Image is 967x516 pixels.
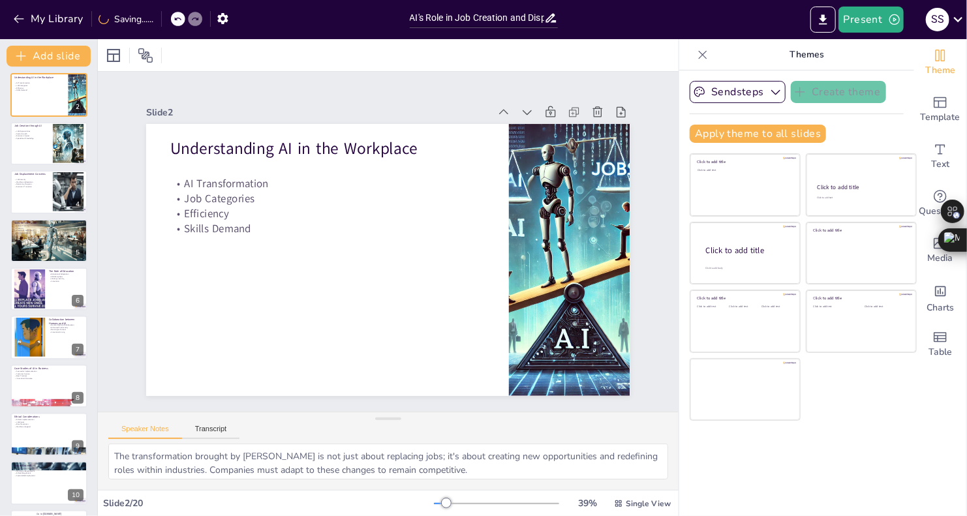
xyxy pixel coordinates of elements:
[14,472,84,474] p: Ethical Regulations
[10,413,87,456] div: 9
[14,183,49,186] p: Retraining Programs
[14,137,49,140] p: Specialized Knowledge
[706,245,790,256] div: Click to add title
[814,305,855,309] div: Click to add text
[410,8,544,27] input: Insert title
[698,169,791,172] div: Click to add text
[49,324,84,327] p: Human-Machine Collaboration
[146,106,489,119] div: Slide 2
[810,7,836,33] button: Export to PowerPoint
[14,86,65,89] p: Efficiency
[690,81,786,103] button: Sendsteps
[814,228,907,233] div: Click to add title
[921,110,960,125] span: Template
[14,186,49,189] p: Economic Transition
[928,251,953,266] span: Media
[14,181,49,184] p: Workforce Adaptation
[103,497,434,509] div: Slide 2 / 20
[10,461,87,504] div: 10
[14,474,84,477] p: Sustainable Employment
[14,124,49,128] p: Job Creation through AI
[138,48,153,63] span: Position
[14,227,84,230] p: Creativity
[49,273,84,276] p: Educational Adaptation
[690,125,826,143] button: Apply theme to all slides
[927,301,954,315] span: Charts
[14,512,84,516] p: Go to
[14,224,84,227] p: Critical Thinking
[14,89,65,91] p: Skills Demand
[926,8,949,31] div: S S
[14,172,49,176] p: Job Displacement Concerns
[914,180,966,227] div: Get real-time input from your audience
[68,489,84,501] div: 10
[14,76,65,80] p: Understanding AI in the Workplace
[817,196,904,200] div: Click to add text
[14,367,84,371] p: Case Studies of AI in Business
[14,377,84,380] p: Innovation Showcase
[49,269,84,273] p: The Role of Education
[14,423,84,426] p: Bias Prevention
[761,305,791,309] div: Click to add text
[14,415,84,419] p: Ethical Considerations
[72,344,84,356] div: 7
[914,321,966,368] div: Add a table
[43,512,62,515] strong: [DOMAIN_NAME]
[914,86,966,133] div: Add ready made slides
[713,39,901,70] p: Themes
[14,179,49,181] p: Job Security
[170,138,485,160] p: Understanding AI in the Workplace
[929,345,952,359] span: Table
[72,198,84,210] div: 4
[698,296,791,301] div: Click to add title
[10,316,87,359] div: https://cdn.sendsteps.com/images/logo/sendsteps_logo_white.pnghttps://cdn.sendsteps.com/images/lo...
[931,157,949,172] span: Text
[698,159,791,164] div: Click to add title
[14,221,84,225] p: Skills for the Future
[10,73,87,116] div: https://cdn.sendsteps.com/images/logo/sendsteps_logo_white.pnghttps://cdn.sendsteps.com/images/lo...
[49,275,84,278] p: STEM Emphasis
[814,296,907,301] div: Click to add title
[818,183,904,191] div: Click to add title
[108,425,182,439] button: Speaker Notes
[791,81,886,103] button: Create theme
[10,267,87,311] div: https://cdn.sendsteps.com/images/logo/sendsteps_logo_white.pnghttps://cdn.sendsteps.com/images/lo...
[72,247,84,258] div: 5
[108,444,668,479] textarea: The transformation brought by [PERSON_NAME] is not just about replacing jobs; it's about creating...
[72,295,84,307] div: 6
[49,318,84,326] p: Collaboration between Humans and AI
[14,372,84,375] p: Customer Service
[99,13,153,25] div: Saving......
[170,221,485,236] p: Skills Demand
[14,426,84,429] p: Workforce Support
[170,191,485,206] p: Job Categories
[72,440,84,452] div: 9
[14,82,65,84] p: AI Transformation
[14,84,65,87] p: Job Categories
[49,278,84,281] p: Lifelong Learning
[49,331,84,334] p: Innovation Driving
[926,7,949,33] button: S S
[10,122,87,165] div: https://cdn.sendsteps.com/images/logo/sendsteps_logo_white.pnghttps://cdn.sendsteps.com/images/lo...
[729,305,759,309] div: Click to add text
[170,176,485,191] p: AI Transformation
[626,498,671,509] span: Single View
[919,204,962,219] span: Questions
[72,149,84,161] div: 3
[10,219,87,262] div: https://cdn.sendsteps.com/images/logo/sendsteps_logo_white.pnghttps://cdn.sendsteps.com/images/lo...
[925,63,955,78] span: Theme
[914,274,966,321] div: Add charts and graphs
[49,281,84,283] p: Innovation
[14,421,84,423] p: Job Equity
[49,327,84,329] p: Enhanced Productivity
[14,135,49,138] p: Economic Impact
[14,370,84,372] p: Successful Implementation
[914,227,966,274] div: Add images, graphics, shapes or video
[914,39,966,86] div: Change the overall theme
[7,46,91,67] button: Add slide
[14,132,49,135] p: Sector Growth
[10,8,89,29] button: My Library
[10,170,87,213] div: https://cdn.sendsteps.com/images/logo/sendsteps_logo_white.pnghttps://cdn.sendsteps.com/images/lo...
[14,230,84,232] p: Emotional Intelligence
[72,392,84,404] div: 8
